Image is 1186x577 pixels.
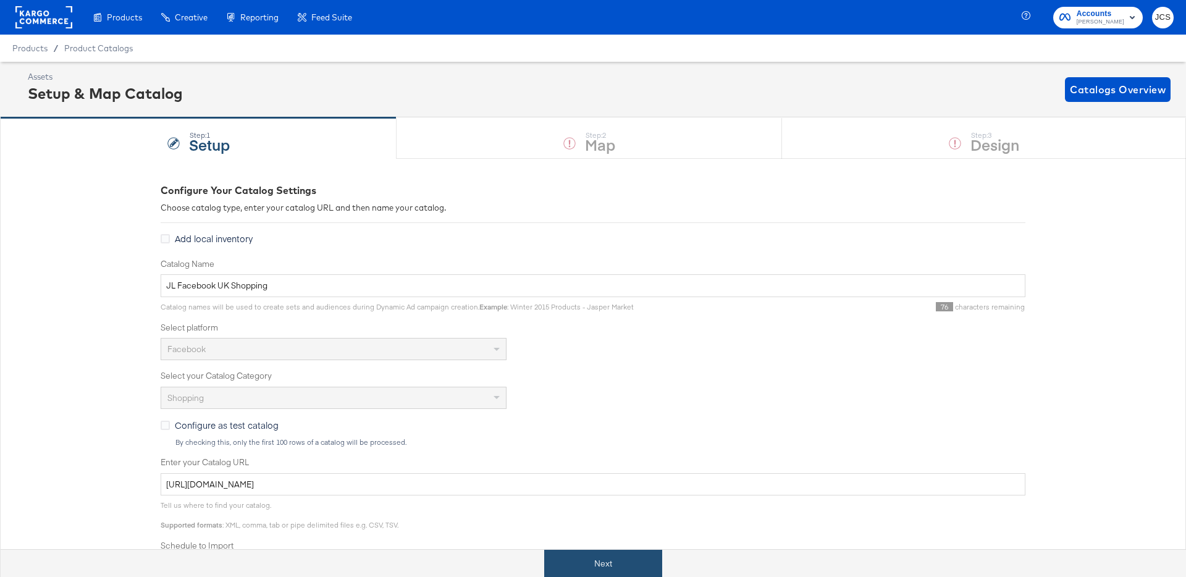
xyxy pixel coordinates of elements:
[28,71,183,83] div: Assets
[161,274,1025,297] input: Name your catalog e.g. My Dynamic Product Catalog
[311,12,352,22] span: Feed Suite
[175,438,1025,447] div: By checking this, only the first 100 rows of a catalog will be processed.
[175,419,279,431] span: Configure as test catalog
[240,12,279,22] span: Reporting
[107,12,142,22] span: Products
[479,302,507,311] strong: Example
[161,183,1025,198] div: Configure Your Catalog Settings
[28,83,183,104] div: Setup & Map Catalog
[189,131,230,140] div: Step: 1
[161,473,1025,496] input: Enter Catalog URL, e.g. http://www.example.com/products.xml
[1157,11,1169,25] span: JCS
[161,500,398,529] span: Tell us where to find your catalog. : XML, comma, tab or pipe delimited files e.g. CSV, TSV.
[48,43,64,53] span: /
[1053,7,1143,28] button: Accounts[PERSON_NAME]
[161,322,1025,334] label: Select platform
[64,43,133,53] a: Product Catalogs
[1152,7,1174,28] button: JCS
[12,43,48,53] span: Products
[936,302,953,311] span: 76
[161,457,1025,468] label: Enter your Catalog URL
[161,302,634,311] span: Catalog names will be used to create sets and audiences during Dynamic Ad campaign creation. : Wi...
[1070,81,1166,98] span: Catalogs Overview
[175,232,253,245] span: Add local inventory
[161,370,1025,382] label: Select your Catalog Category
[161,258,1025,270] label: Catalog Name
[161,202,1025,214] div: Choose catalog type, enter your catalog URL and then name your catalog.
[1065,77,1171,102] button: Catalogs Overview
[1077,17,1124,27] span: [PERSON_NAME]
[175,12,208,22] span: Creative
[167,392,204,403] span: Shopping
[167,343,206,355] span: Facebook
[634,302,1025,312] div: characters remaining
[189,134,230,154] strong: Setup
[161,520,222,529] strong: Supported formats
[1077,7,1124,20] span: Accounts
